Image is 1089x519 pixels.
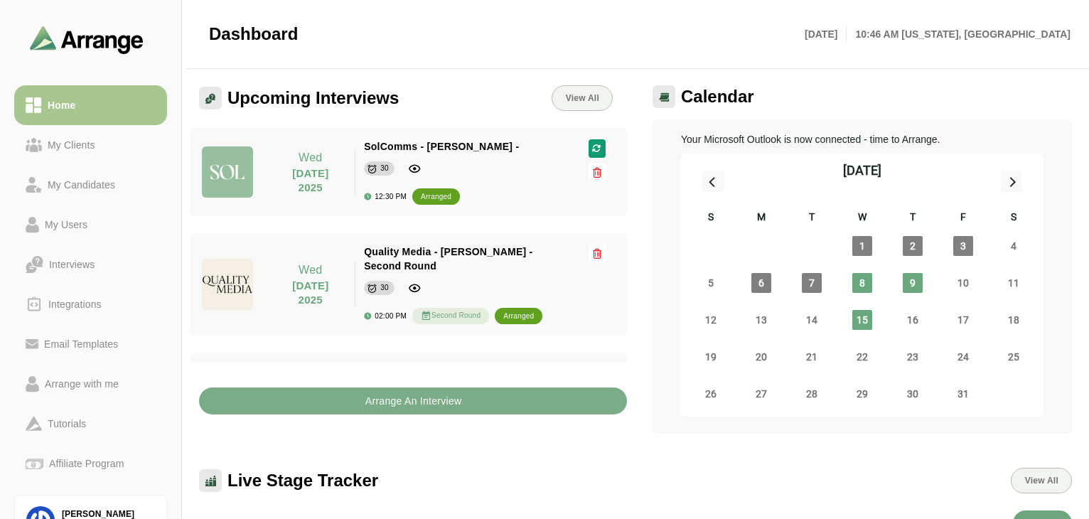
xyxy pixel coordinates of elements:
div: Email Templates [38,336,124,353]
span: Thursday, October 9, 2025 [903,273,923,293]
button: Arrange An Interview [199,387,627,414]
div: arranged [503,309,534,323]
span: Live Stage Tracker [227,470,378,491]
span: Wednesday, October 15, 2025 [852,310,872,330]
span: Saturday, October 4, 2025 [1004,236,1024,256]
span: Thursday, October 23, 2025 [903,347,923,367]
div: T [786,209,837,228]
span: Upcoming Interviews [227,87,399,109]
span: Monday, October 27, 2025 [751,384,771,404]
span: Monday, October 6, 2025 [751,273,771,293]
span: Tuesday, October 14, 2025 [802,310,822,330]
span: Monday, October 13, 2025 [751,310,771,330]
div: Home [42,97,81,114]
span: View All [565,93,599,103]
a: My Users [14,205,167,245]
span: Saturday, October 11, 2025 [1004,273,1024,293]
span: Friday, October 31, 2025 [953,384,973,404]
p: [DATE] 2025 [274,279,346,307]
div: W [837,209,887,228]
p: [DATE] 2025 [274,166,346,195]
span: Calendar [681,86,754,107]
a: Affiliate Program [14,444,167,483]
img: quality_media_logo.jpg [202,259,253,310]
span: Friday, October 10, 2025 [953,273,973,293]
p: Wed [274,262,346,279]
div: [DATE] [843,161,881,181]
span: Sunday, October 5, 2025 [701,273,721,293]
span: Sunday, October 19, 2025 [701,347,721,367]
span: Tuesday, October 7, 2025 [802,273,822,293]
a: My Candidates [14,165,167,205]
span: Wednesday, October 29, 2025 [852,384,872,404]
span: Dashboard [209,23,298,45]
div: 02:00 PM [364,312,407,320]
div: My Clients [42,137,101,154]
span: Sunday, October 26, 2025 [701,384,721,404]
div: arranged [421,190,451,204]
div: 30 [380,161,389,176]
div: M [736,209,786,228]
span: Thursday, October 2, 2025 [903,236,923,256]
div: 12:30 PM [364,193,407,200]
a: View All [552,85,613,111]
div: My Users [39,216,93,233]
div: My Candidates [42,176,121,193]
span: Thursday, October 30, 2025 [903,384,923,404]
span: Friday, October 17, 2025 [953,310,973,330]
span: Sunday, October 12, 2025 [701,310,721,330]
span: Tuesday, October 28, 2025 [802,384,822,404]
span: Wednesday, October 8, 2025 [852,273,872,293]
img: arrangeai-name-small-logo.4d2b8aee.svg [30,26,144,53]
span: Friday, October 3, 2025 [953,236,973,256]
a: My Clients [14,125,167,165]
span: Quality Media - [PERSON_NAME] - Second Round [364,246,532,272]
div: Second Round [412,308,489,324]
span: Wednesday, October 1, 2025 [852,236,872,256]
span: Monday, October 20, 2025 [751,347,771,367]
div: Tutorials [42,415,92,432]
span: Thursday, October 16, 2025 [903,310,923,330]
span: Wednesday, October 22, 2025 [852,347,872,367]
div: T [888,209,938,228]
p: 10:46 AM [US_STATE], [GEOGRAPHIC_DATA] [847,26,1071,43]
p: Your Microsoft Outlook is now connected - time to Arrange. [681,131,1044,148]
div: S [989,209,1039,228]
a: Arrange with me [14,364,167,404]
button: View All [1011,468,1072,493]
p: [DATE] [805,26,847,43]
b: Arrange An Interview [365,387,462,414]
span: View All [1024,476,1058,486]
div: F [938,209,989,228]
div: S [685,209,736,228]
img: solcomms_logo.jpg [202,146,253,198]
span: Tuesday, October 21, 2025 [802,347,822,367]
a: Email Templates [14,324,167,364]
span: SolComms - [PERSON_NAME] - [364,141,519,152]
div: Affiliate Program [43,455,129,472]
a: Home [14,85,167,125]
span: Saturday, October 18, 2025 [1004,310,1024,330]
div: Interviews [43,256,100,273]
span: Saturday, October 25, 2025 [1004,347,1024,367]
span: Friday, October 24, 2025 [953,347,973,367]
div: Integrations [43,296,107,313]
a: Interviews [14,245,167,284]
p: Wed [274,149,346,166]
div: 30 [380,281,389,295]
div: Arrange with me [39,375,124,392]
a: Tutorials [14,404,167,444]
a: Integrations [14,284,167,324]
